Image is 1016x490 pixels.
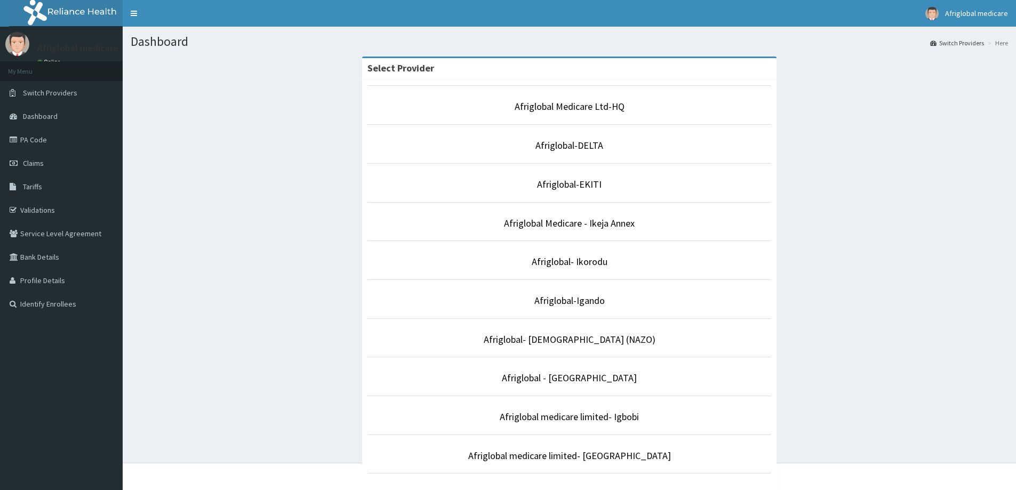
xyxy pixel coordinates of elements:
[23,111,58,121] span: Dashboard
[515,100,625,113] a: Afriglobal Medicare Ltd-HQ
[535,139,603,151] a: Afriglobal-DELTA
[930,38,984,47] a: Switch Providers
[468,449,671,462] a: Afriglobal medicare limited- [GEOGRAPHIC_DATA]
[925,7,939,20] img: User Image
[504,217,635,229] a: Afriglobal Medicare - Ikeja Annex
[23,88,77,98] span: Switch Providers
[534,294,605,307] a: Afriglobal-Igando
[5,32,29,56] img: User Image
[23,158,44,168] span: Claims
[502,372,637,384] a: Afriglobal - [GEOGRAPHIC_DATA]
[23,182,42,191] span: Tariffs
[532,255,607,268] a: Afriglobal- Ikorodu
[985,38,1008,47] li: Here
[537,178,602,190] a: Afriglobal-EKITI
[367,62,434,74] strong: Select Provider
[131,35,1008,49] h1: Dashboard
[37,58,63,66] a: Online
[945,9,1008,18] span: Afriglobal medicare
[37,43,118,53] p: Afriglobal medicare
[484,333,655,346] a: Afriglobal- [DEMOGRAPHIC_DATA] (NAZO)
[500,411,639,423] a: Afriglobal medicare limited- Igbobi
